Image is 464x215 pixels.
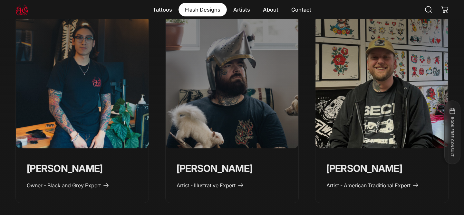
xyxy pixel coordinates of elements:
[256,3,285,16] summary: About
[438,3,452,17] a: 0 items
[227,3,256,16] summary: Artists
[146,3,179,16] summary: Tattoos
[179,3,227,16] summary: Flash Designs
[285,3,318,16] a: Contact
[146,3,318,16] nav: Primary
